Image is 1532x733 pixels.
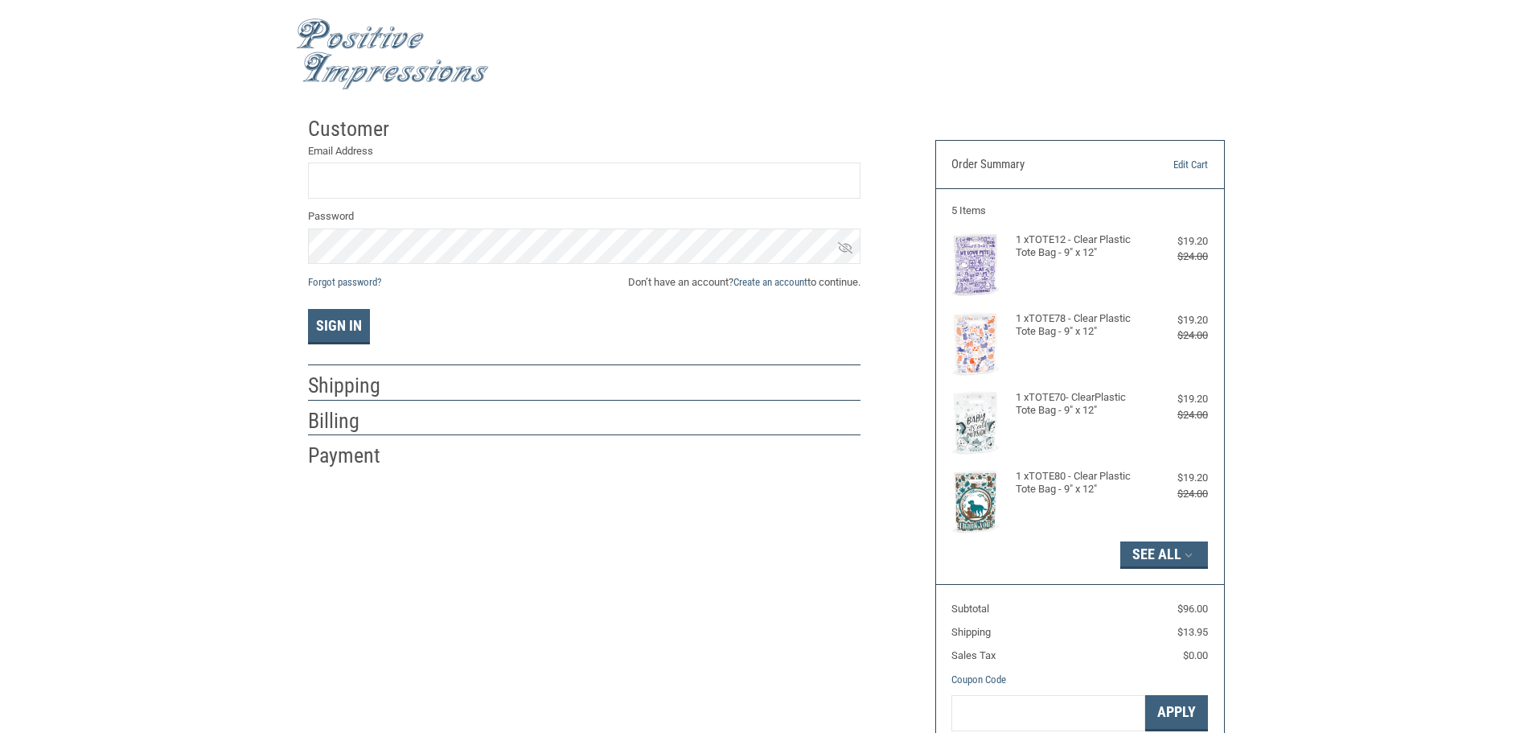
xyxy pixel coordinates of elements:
a: Forgot password? [308,276,381,288]
div: $19.20 [1144,470,1208,486]
h3: Order Summary [951,157,1126,173]
input: Gift Certificate or Coupon Code [951,695,1145,731]
div: $24.00 [1144,327,1208,344]
span: Sales Tax [951,649,996,661]
div: $24.00 [1144,486,1208,502]
h2: Payment [308,443,402,469]
h4: 1 x TOTE12 - Clear Plastic Tote Bag - 9" x 12" [1016,233,1140,260]
button: Apply [1145,695,1208,731]
div: $24.00 [1144,407,1208,423]
label: Password [308,208,860,224]
a: Create an account [733,276,807,288]
span: $13.95 [1177,626,1208,638]
div: $19.20 [1144,312,1208,328]
span: $96.00 [1177,603,1208,615]
img: Positive Impressions [296,19,489,90]
h2: Shipping [308,373,402,399]
div: $19.20 [1144,233,1208,249]
span: Don’t have an account? to continue. [628,274,860,290]
h4: 1 x TOTE78 - Clear Plastic Tote Bag - 9" x 12" [1016,312,1140,339]
h3: 5 Items [951,204,1208,217]
div: $24.00 [1144,249,1208,265]
a: Coupon Code [951,673,1006,686]
button: See All [1120,542,1208,569]
div: $19.20 [1144,391,1208,407]
span: Subtotal [951,603,989,615]
button: Sign In [308,309,370,344]
span: Shipping [951,626,991,638]
h2: Customer [308,116,402,142]
label: Email Address [308,143,860,159]
h2: Billing [308,408,402,434]
span: $0.00 [1183,649,1208,661]
h4: 1 x TOTE80 - Clear Plastic Tote Bag - 9" x 12" [1016,470,1140,496]
h4: 1 x TOTE70- ClearPlastic Tote Bag - 9" x 12" [1016,391,1140,418]
a: Edit Cart [1126,157,1208,173]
